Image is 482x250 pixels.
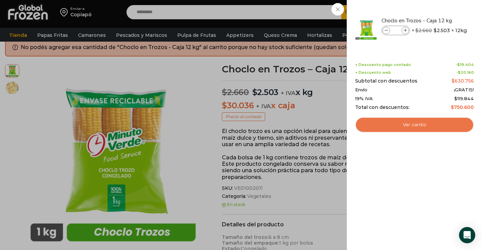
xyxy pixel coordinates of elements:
bdi: 20.160 [458,70,474,75]
input: Product quantity [391,27,401,34]
span: $ [454,96,457,101]
span: - [456,63,474,67]
span: × × 12kg [412,26,467,35]
span: $ [457,62,460,67]
bdi: 2.503 [434,27,450,34]
span: ¡GRATIS! [454,87,474,93]
bdi: 750.600 [451,104,474,110]
span: $ [415,27,418,33]
span: Envío [355,87,367,93]
span: $ [458,70,461,75]
span: - [456,70,474,75]
span: + Descuento pago contado [355,63,411,67]
bdi: 19.404 [457,62,474,67]
span: Total con descuentos: [355,105,410,110]
a: Ver carrito [355,117,474,133]
bdi: 630.756 [452,78,474,84]
a: Choclo en Trozos - Caja 12 kg [382,17,462,24]
span: $ [451,104,454,110]
span: 119.844 [454,96,474,101]
span: + Descuento web [355,70,391,75]
bdi: 2.660 [415,27,432,33]
span: $ [452,78,455,84]
span: 19% IVA [355,96,373,101]
span: Subtotal con descuentos [355,78,417,84]
div: Open Intercom Messenger [459,227,475,243]
span: $ [434,27,437,34]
